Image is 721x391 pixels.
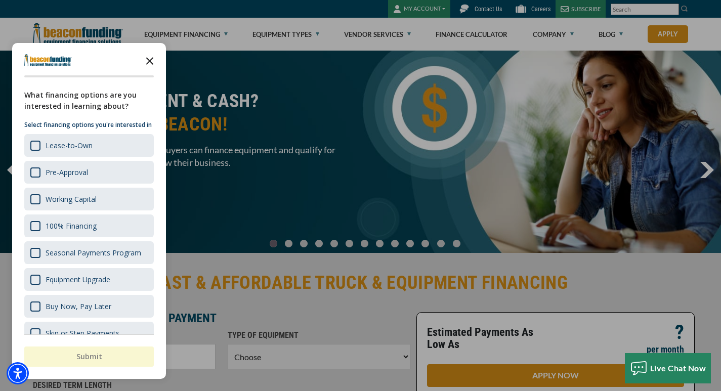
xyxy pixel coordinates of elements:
div: What financing options are you interested in learning about? [24,90,154,112]
button: Submit [24,346,154,367]
div: 100% Financing [24,214,154,237]
div: Seasonal Payments Program [46,248,141,257]
button: Live Chat Now [625,353,711,383]
div: Working Capital [46,194,97,204]
div: Skip or Step Payments [46,328,119,338]
button: Close the survey [140,50,160,70]
div: Seasonal Payments Program [24,241,154,264]
div: Pre-Approval [46,167,88,177]
p: Select financing options you're interested in [24,120,154,130]
div: Lease-to-Own [46,141,93,150]
div: Buy Now, Pay Later [24,295,154,318]
div: Equipment Upgrade [24,268,154,291]
div: Lease-to-Own [24,134,154,157]
div: Working Capital [24,188,154,210]
div: Survey [12,43,166,379]
div: Equipment Upgrade [46,275,110,284]
img: Company logo [24,54,72,66]
div: Accessibility Menu [7,362,29,384]
div: 100% Financing [46,221,97,231]
span: Live Chat Now [650,363,706,373]
div: Skip or Step Payments [24,322,154,344]
div: Pre-Approval [24,161,154,184]
div: Buy Now, Pay Later [46,301,111,311]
